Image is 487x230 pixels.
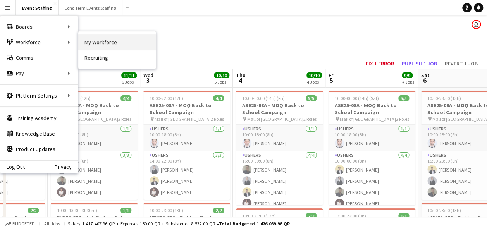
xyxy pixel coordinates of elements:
app-user-avatar: Events Staffing Team [472,20,481,29]
app-card-role: Ushers1/110:00-18:00 (8h)[PERSON_NAME] [143,125,230,151]
a: Comms [0,50,78,65]
div: Boards [0,19,78,34]
span: Budgeted [12,221,35,227]
button: Revert 1 job [442,58,481,69]
span: 4 [235,76,246,85]
div: Workforce [0,34,78,50]
a: Knowledge Base [0,126,78,141]
button: Budgeted [4,220,36,228]
span: 13:00-22:00 (9h) [335,213,366,219]
span: All jobs [43,221,61,227]
app-job-card: 10:00-00:00 (14h) (Sat)5/5ASE25-08A - MOQ Back to School Campaign Mall of [GEOGRAPHIC_DATA]2 Role... [329,91,415,205]
span: 10:00-23:00 (13h) [427,95,461,101]
span: 5/5 [398,95,409,101]
h3: ASE25-08A - MOQ Back to School Campaign [51,102,138,116]
div: 5 Jobs [214,79,229,85]
span: 10:00-23:00 (13h) [427,208,461,213]
span: 10:00-00:00 (14h) (Fri) [242,95,285,101]
a: Log Out [0,164,25,170]
span: 5 [327,76,335,85]
app-card-role: Ushers4/416:00-00:00 (8h)[PERSON_NAME][PERSON_NAME][PERSON_NAME][PERSON_NAME] [236,151,323,211]
span: 10/10 [214,72,229,78]
app-card-role: Ushers1/110:00-18:00 (8h)[PERSON_NAME] [329,125,415,151]
div: 4 Jobs [307,79,322,85]
span: 2 Roles [303,116,317,122]
h3: ASE25-08A - MOQ Back to School Campaign [236,102,323,116]
span: Thu [236,72,246,79]
span: 10:00-13:30 (3h30m) [57,208,97,213]
app-card-role: Ushers3/314:00-22:00 (8h)[PERSON_NAME][PERSON_NAME][PERSON_NAME] [51,151,138,200]
app-card-role: Ushers3/314:00-22:00 (8h)[PERSON_NAME][PERSON_NAME][PERSON_NAME] [143,151,230,200]
div: 4 Jobs [402,79,414,85]
span: 10:00-00:00 (14h) (Sat) [335,95,379,101]
span: 11/11 [121,72,137,78]
div: 6 Jobs [122,79,136,85]
span: 2/2 [306,213,317,219]
span: 2 Roles [396,116,409,122]
span: 2 Roles [211,116,224,122]
app-card-role: Ushers4/416:00-00:00 (8h)[PERSON_NAME][PERSON_NAME][PERSON_NAME][PERSON_NAME] [329,151,415,211]
span: Mall of [GEOGRAPHIC_DATA] [62,116,118,122]
h3: ASE25-08A - MOQ Back to School Campaign [329,102,415,116]
span: 2 Roles [118,116,131,122]
app-card-role: Ushers1/110:00-18:00 (8h)[PERSON_NAME] [51,125,138,151]
span: 4/4 [213,95,224,101]
span: Mall of [GEOGRAPHIC_DATA] [155,116,211,122]
app-card-role: Ushers1/110:00-18:00 (8h)[PERSON_NAME] [236,125,323,151]
span: 3 [142,76,153,85]
span: Total Budgeted 1 426 089.96 QR [219,221,290,227]
span: 4/4 [120,95,131,101]
h3: EVE25-08B - Art Gallery Sales Associate [51,214,138,228]
a: Recruiting [78,50,156,65]
span: 6 [420,76,430,85]
h3: ASE25-08A - MOQ Back to School Campaign [143,102,230,116]
app-job-card: 10:00-22:00 (12h)4/4ASE25-08A - MOQ Back to School Campaign Mall of [GEOGRAPHIC_DATA]2 RolesUsher... [143,91,230,200]
span: 10:00-23:00 (13h) [242,213,276,219]
span: 1/1 [398,213,409,219]
a: My Workforce [78,34,156,50]
span: 9/9 [402,72,413,78]
span: 10:00-23:00 (13h) [150,208,183,213]
span: 10:00-22:00 (12h) [150,95,183,101]
div: Salary 1 417 407.96 QR + Expenses 150.00 QR + Subsistence 8 532.00 QR = [68,221,290,227]
a: Privacy [55,164,78,170]
span: 10/10 [306,72,322,78]
span: Fri [329,72,335,79]
span: Sat [421,72,430,79]
div: Pay [0,65,78,81]
span: Mall of [GEOGRAPHIC_DATA] [247,116,303,122]
button: Event Staffing [16,0,59,15]
span: 5/5 [306,95,317,101]
span: Mall of [GEOGRAPHIC_DATA] [340,116,396,122]
span: 1/1 [120,208,131,213]
button: Publish 1 job [399,58,440,69]
button: Long Term Events Staffing [59,0,122,15]
span: 2/2 [213,208,224,213]
a: Training Academy [0,110,78,126]
span: 2/2 [28,208,39,213]
h3: UNV25-08A - Dukhan Bank Ushers [143,214,230,228]
a: Product Updates [0,141,78,157]
span: Wed [143,72,153,79]
app-job-card: 10:00-00:00 (14h) (Fri)5/5ASE25-08A - MOQ Back to School Campaign Mall of [GEOGRAPHIC_DATA]2 Role... [236,91,323,205]
div: Platform Settings [0,88,78,103]
button: Fix 1 error [363,58,397,69]
app-job-card: 10:00-22:00 (12h)4/4ASE25-08A - MOQ Back to School Campaign Mall of [GEOGRAPHIC_DATA]2 RolesUsher... [51,91,138,200]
